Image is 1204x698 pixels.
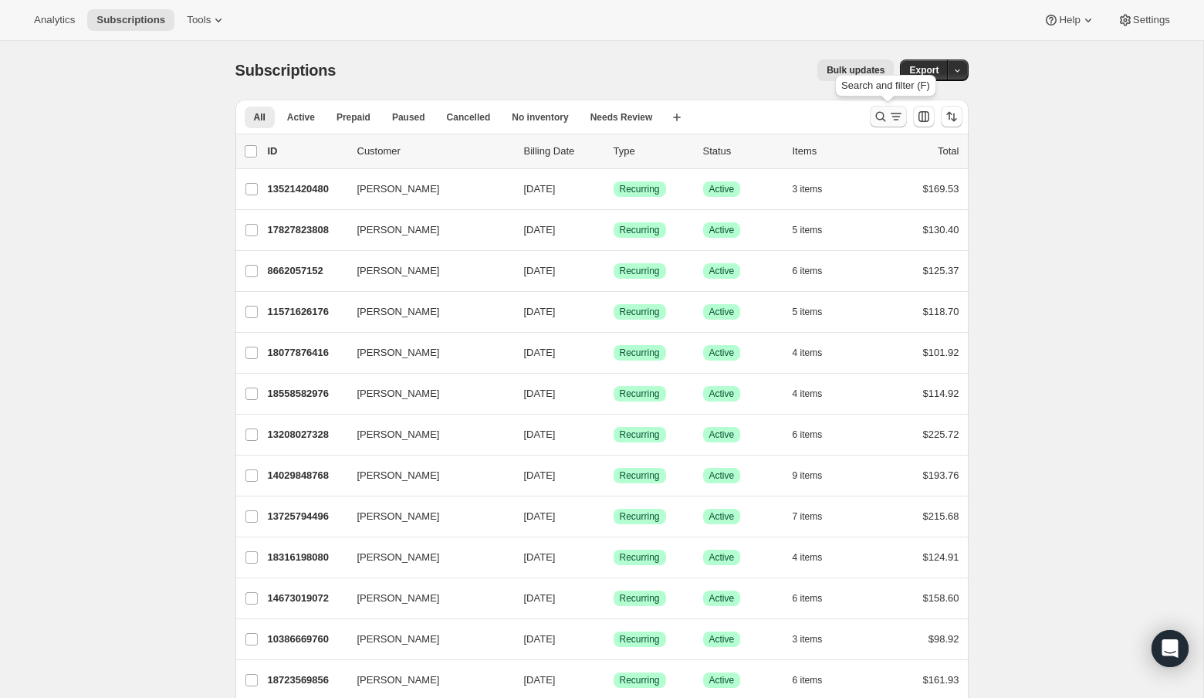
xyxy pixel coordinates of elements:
[524,388,556,399] span: [DATE]
[268,345,345,361] p: 18077876416
[793,301,840,323] button: 5 items
[620,306,660,318] span: Recurring
[793,347,823,359] span: 4 items
[348,300,502,324] button: [PERSON_NAME]
[793,424,840,446] button: 6 items
[709,469,735,482] span: Active
[793,506,840,527] button: 7 items
[923,347,959,358] span: $101.92
[348,259,502,283] button: [PERSON_NAME]
[268,263,345,279] p: 8662057152
[703,144,780,159] p: Status
[923,551,959,563] span: $124.91
[187,14,211,26] span: Tools
[268,547,959,568] div: 18316198080[PERSON_NAME][DATE]SuccessRecurringSuccessActive4 items$124.91
[524,674,556,686] span: [DATE]
[1034,9,1104,31] button: Help
[614,144,691,159] div: Type
[793,674,823,686] span: 6 items
[793,224,823,236] span: 5 items
[357,304,440,320] span: [PERSON_NAME]
[793,388,823,400] span: 4 items
[793,588,840,609] button: 6 items
[913,106,935,127] button: Customize table column order and visibility
[938,144,959,159] p: Total
[870,106,907,127] button: Search and filter results
[793,465,840,486] button: 9 items
[793,219,840,241] button: 5 items
[923,429,959,440] span: $225.72
[348,504,502,529] button: [PERSON_NAME]
[34,14,75,26] span: Analytics
[268,301,959,323] div: 11571626176[PERSON_NAME][DATE]SuccessRecurringSuccessActive5 items$118.70
[793,342,840,364] button: 4 items
[268,342,959,364] div: 18077876416[PERSON_NAME][DATE]SuccessRecurringSuccessActive4 items$101.92
[909,64,939,76] span: Export
[337,111,370,124] span: Prepaid
[793,265,823,277] span: 6 items
[178,9,235,31] button: Tools
[793,592,823,605] span: 6 items
[524,183,556,195] span: [DATE]
[268,509,345,524] p: 13725794496
[709,429,735,441] span: Active
[709,347,735,359] span: Active
[357,632,440,647] span: [PERSON_NAME]
[357,263,440,279] span: [PERSON_NAME]
[348,341,502,365] button: [PERSON_NAME]
[512,111,568,124] span: No inventory
[709,265,735,277] span: Active
[900,59,948,81] button: Export
[348,545,502,570] button: [PERSON_NAME]
[357,386,440,402] span: [PERSON_NAME]
[524,551,556,563] span: [DATE]
[709,388,735,400] span: Active
[923,592,959,604] span: $158.60
[268,550,345,565] p: 18316198080
[357,673,440,688] span: [PERSON_NAME]
[793,183,823,195] span: 3 items
[923,183,959,195] span: $169.53
[923,510,959,522] span: $215.68
[268,383,959,405] div: 18558582976[PERSON_NAME][DATE]SuccessRecurringSuccessActive4 items$114.92
[524,510,556,522] span: [DATE]
[348,177,502,202] button: [PERSON_NAME]
[268,427,345,442] p: 13208027328
[357,144,512,159] p: Customer
[709,592,735,605] span: Active
[268,260,959,282] div: 8662057152[PERSON_NAME][DATE]SuccessRecurringSuccessActive6 items$125.37
[268,506,959,527] div: 13725794496[PERSON_NAME][DATE]SuccessRecurringSuccessActive7 items$215.68
[928,633,959,645] span: $98.92
[620,592,660,605] span: Recurring
[348,218,502,242] button: [PERSON_NAME]
[665,107,689,128] button: Create new view
[357,427,440,442] span: [PERSON_NAME]
[268,673,345,688] p: 18723569856
[620,551,660,564] span: Recurring
[348,668,502,693] button: [PERSON_NAME]
[348,422,502,447] button: [PERSON_NAME]
[524,224,556,235] span: [DATE]
[96,14,165,26] span: Subscriptions
[268,424,959,446] div: 13208027328[PERSON_NAME][DATE]SuccessRecurringSuccessActive6 items$225.72
[620,224,660,236] span: Recurring
[923,674,959,686] span: $161.93
[268,181,345,197] p: 13521420480
[709,183,735,195] span: Active
[268,144,959,159] div: IDCustomerBilling DateTypeStatusItemsTotal
[357,591,440,606] span: [PERSON_NAME]
[620,388,660,400] span: Recurring
[1152,630,1189,667] div: Open Intercom Messenger
[923,469,959,481] span: $193.76
[590,111,653,124] span: Needs Review
[941,106,962,127] button: Sort the results
[524,429,556,440] span: [DATE]
[793,629,840,650] button: 3 items
[524,306,556,317] span: [DATE]
[268,219,959,241] div: 17827823808[PERSON_NAME][DATE]SuccessRecurringSuccessActive5 items$130.40
[392,111,425,124] span: Paused
[254,111,265,124] span: All
[620,633,660,645] span: Recurring
[793,383,840,405] button: 4 items
[524,469,556,481] span: [DATE]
